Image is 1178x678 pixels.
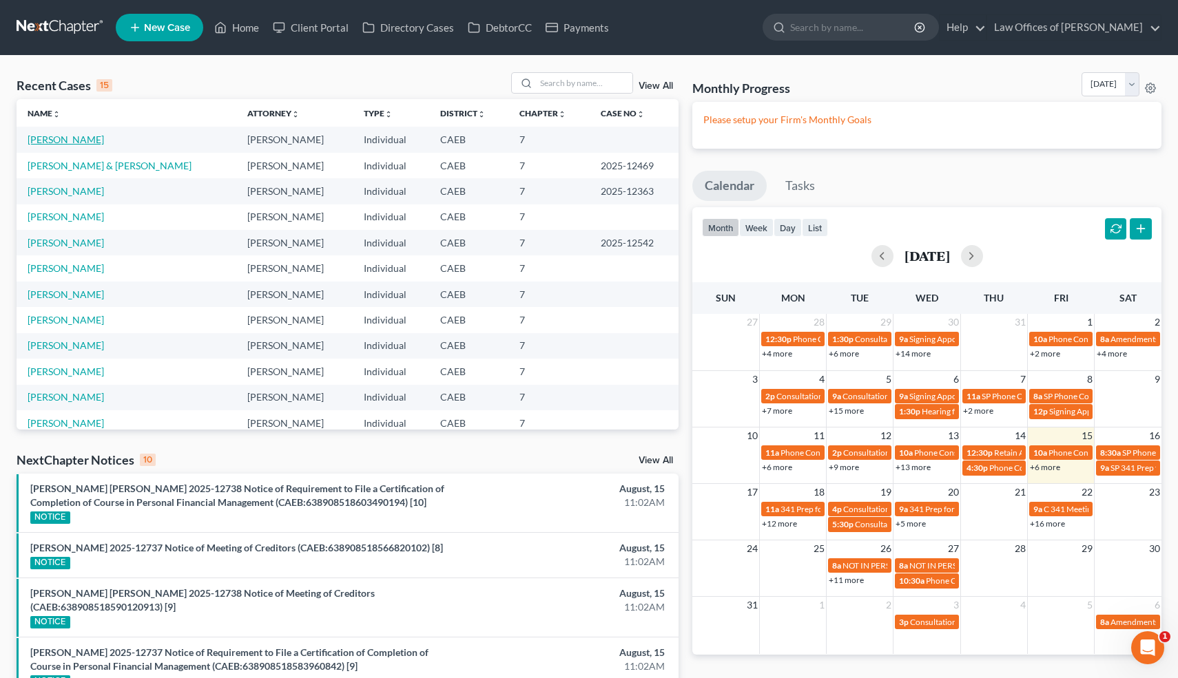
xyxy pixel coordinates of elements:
span: 28 [812,314,826,330]
span: Thu [984,292,1004,304]
p: Please setup your Firm's Monthly Goals [703,113,1150,127]
td: CAEB [429,204,509,230]
button: week [739,218,774,237]
span: Amendments: [1110,617,1161,627]
span: 26 [879,540,893,557]
span: NOT IN PERSON APPTS. [843,560,930,571]
span: 4 [1019,597,1027,613]
td: Individual [353,359,429,384]
a: [PERSON_NAME] [PERSON_NAME] 2025-12738 Notice of Meeting of Creditors (CAEB:638908518590120913) [9] [30,587,375,613]
span: Phone Consultation for [PERSON_NAME] [781,447,931,458]
span: 1 [818,597,826,613]
span: Consultation for [GEOGRAPHIC_DATA][PERSON_NAME][GEOGRAPHIC_DATA] [855,519,1147,529]
span: 8:30a [1100,447,1121,458]
a: [PERSON_NAME] [28,314,104,326]
span: 3 [751,371,759,388]
span: Consultation for [PERSON_NAME] [843,504,969,514]
span: 9a [1100,463,1109,473]
a: [PERSON_NAME] [28,288,104,300]
span: 12:30p [967,447,993,458]
span: Tue [851,292,869,304]
span: 6 [1153,597,1161,613]
span: 8a [832,560,841,571]
td: [PERSON_NAME] [236,230,353,255]
i: unfold_more [477,110,486,118]
a: [PERSON_NAME] [PERSON_NAME] 2025-12738 Notice of Requirement to File a Certification of Completio... [30,483,444,508]
td: 2025-12363 [590,178,679,204]
a: +2 more [963,405,993,416]
td: CAEB [429,127,509,152]
div: 10 [140,454,156,466]
span: 6 [952,371,960,388]
span: 1:30p [832,334,854,344]
span: 341 Prep for Okpaliwu, [PERSON_NAME] & [PERSON_NAME] [781,504,1003,514]
td: [PERSON_NAME] [236,255,353,281]
span: 11a [967,391,980,401]
a: +9 more [829,462,859,472]
td: Individual [353,410,429,436]
div: NOTICE [30,557,70,569]
span: 10a [1033,447,1047,458]
span: Signing Appointment for [PERSON_NAME] [909,334,1064,344]
h2: [DATE] [905,248,950,263]
td: [PERSON_NAME] [236,333,353,359]
span: 12:30p [765,334,792,344]
a: [PERSON_NAME] [28,417,104,429]
div: NOTICE [30,616,70,628]
span: 18 [812,484,826,500]
input: Search by name... [536,73,632,93]
span: 11 [812,427,826,444]
span: 19 [879,484,893,500]
a: Directory Cases [355,15,461,40]
span: 24 [745,540,759,557]
span: 3 [952,597,960,613]
span: 12p [1033,406,1048,416]
td: 7 [508,204,590,230]
span: 9a [899,504,908,514]
a: [PERSON_NAME] [28,134,104,145]
iframe: Intercom live chat [1131,631,1164,664]
span: Consultation for [PERSON_NAME] [843,447,969,458]
a: [PERSON_NAME] 2025-12737 Notice of Meeting of Creditors (CAEB:638908518566820102) [8] [30,542,443,553]
span: Phone Consultation for [PERSON_NAME] [989,463,1139,473]
span: 20 [947,484,960,500]
i: unfold_more [291,110,300,118]
span: 10:30a [899,575,924,586]
span: 30 [947,314,960,330]
td: Individual [353,127,429,152]
span: New Case [144,23,190,33]
td: 7 [508,230,590,255]
a: +11 more [829,575,864,585]
a: +2 more [1030,348,1060,359]
a: Districtunfold_more [440,108,486,118]
h3: Monthly Progress [692,80,790,96]
td: 7 [508,410,590,436]
div: August, 15 [462,482,665,496]
a: +7 more [762,405,792,416]
div: August, 15 [462,541,665,555]
span: Phone Consultation for [PERSON_NAME] [926,575,1076,586]
a: DebtorCC [461,15,539,40]
td: 7 [508,282,590,307]
span: 29 [879,314,893,330]
input: Search by name... [790,14,916,40]
span: 1 [1086,314,1094,330]
a: Nameunfold_more [28,108,61,118]
span: 12 [879,427,893,444]
td: Individual [353,333,429,359]
td: Individual [353,255,429,281]
span: 27 [745,314,759,330]
a: Attorneyunfold_more [247,108,300,118]
div: August, 15 [462,646,665,659]
td: [PERSON_NAME] [236,359,353,384]
a: View All [639,456,673,465]
a: [PERSON_NAME] [28,211,104,222]
span: Mon [781,292,805,304]
a: Tasks [773,171,827,201]
span: 29 [1080,540,1094,557]
a: Client Portal [266,15,355,40]
div: 11:02AM [462,659,665,673]
span: 9a [899,391,908,401]
td: [PERSON_NAME] [236,385,353,410]
a: Typeunfold_more [364,108,393,118]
